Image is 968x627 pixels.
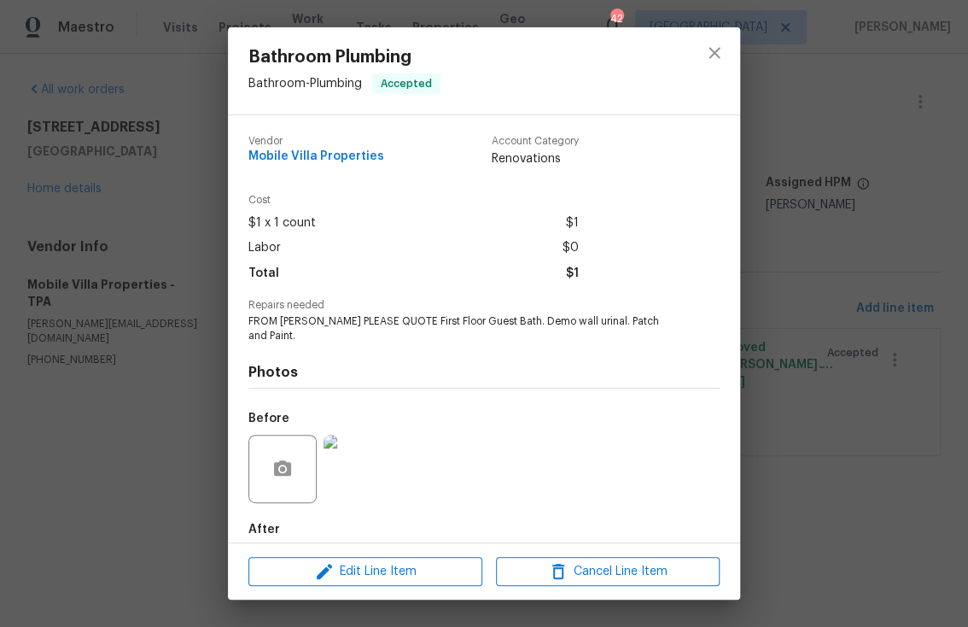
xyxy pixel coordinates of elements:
span: Cancel Line Item [501,561,714,583]
span: Cost [248,195,578,206]
span: Renovations [491,150,578,167]
div: 42 [610,10,622,27]
span: FROM [PERSON_NAME] PLEASE QUOTE First Floor Guest Bath. Demo wall urinal. Patch and Paint. [248,314,673,343]
button: Cancel Line Item [496,557,720,587]
span: $1 x 1 count [248,211,316,236]
button: Edit Line Item [248,557,482,587]
button: close [694,32,735,73]
span: $1 [565,261,578,286]
span: Edit Line Item [254,561,477,583]
span: Mobile Villa Properties [248,150,384,163]
h5: After [248,524,280,536]
span: $0 [562,236,578,261]
span: Bathroom - Plumbing [248,78,362,90]
h5: Before [248,413,289,425]
span: Account Category [491,136,578,147]
span: Total [248,261,279,286]
span: Bathroom Plumbing [248,48,440,67]
h4: Photos [248,364,720,381]
span: Labor [248,236,281,261]
span: Repairs needed [248,300,720,311]
span: Vendor [248,136,384,147]
span: $1 [565,211,578,236]
span: Accepted [374,75,439,92]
